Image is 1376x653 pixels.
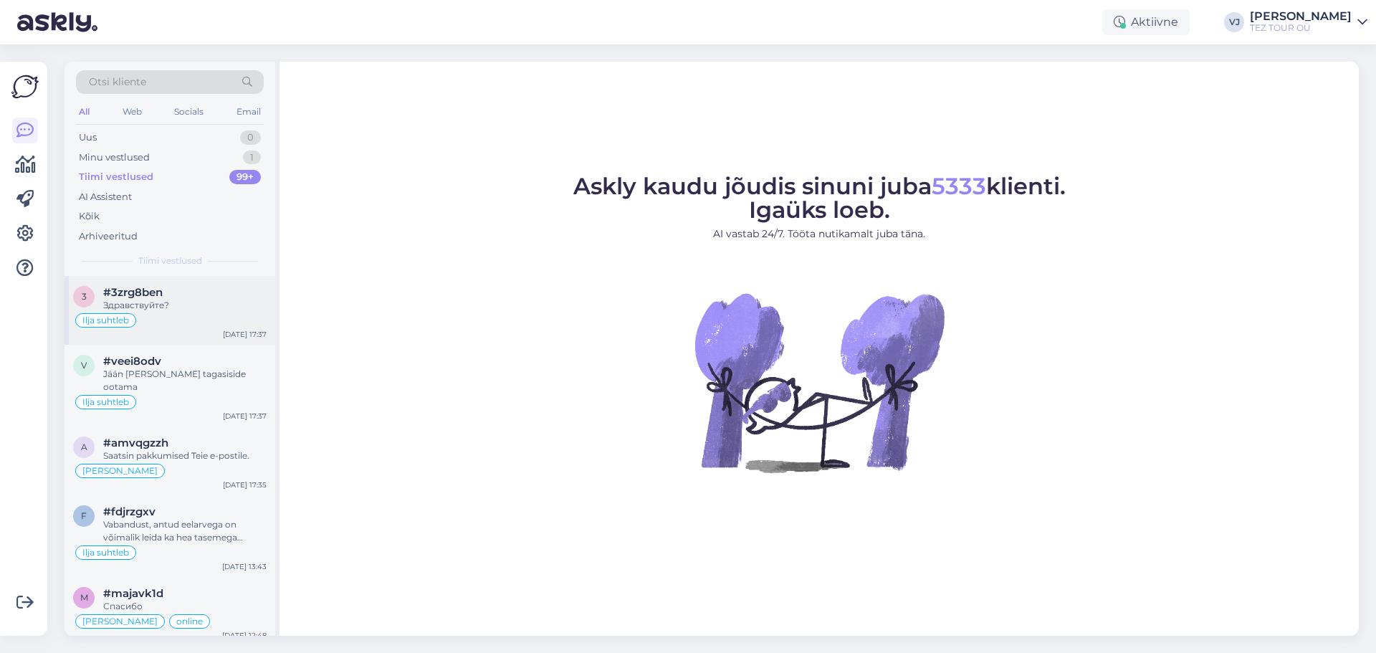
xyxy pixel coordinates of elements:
[222,561,267,572] div: [DATE] 13:43
[79,170,153,184] div: Tiimi vestlused
[82,291,87,302] span: 3
[229,170,261,184] div: 99+
[171,103,206,121] div: Socials
[1250,11,1352,22] div: [PERSON_NAME]
[103,286,163,299] span: #3zrg8ben
[243,151,261,165] div: 1
[82,548,129,557] span: Ilja suhtleb
[223,329,267,340] div: [DATE] 17:37
[573,172,1066,224] span: Askly kaudu jõudis sinuni juba klienti. Igaüks loeb.
[82,617,158,626] span: [PERSON_NAME]
[573,227,1066,242] p: AI vastab 24/7. Tööta nutikamalt juba täna.
[81,442,87,452] span: a
[82,316,129,325] span: Ilja suhtleb
[79,209,100,224] div: Kõik
[11,73,39,100] img: Askly Logo
[79,190,132,204] div: AI Assistent
[223,480,267,490] div: [DATE] 17:35
[223,411,267,421] div: [DATE] 17:37
[89,75,146,90] span: Otsi kliente
[76,103,92,121] div: All
[81,360,87,371] span: v
[240,130,261,145] div: 0
[103,505,156,518] span: #fdjrzgxv
[103,299,267,312] div: Здравствуйте?
[176,617,203,626] span: online
[222,630,267,641] div: [DATE] 12:48
[103,600,267,613] div: Спасибо
[120,103,145,121] div: Web
[138,254,202,267] span: Tiimi vestlused
[79,130,97,145] div: Uus
[103,518,267,544] div: Vabandust, antud eelarvega on võimalik leida ka hea tasemega hotelle. Vaatasin valesti
[79,151,150,165] div: Minu vestlused
[82,398,129,406] span: Ilja suhtleb
[79,229,138,244] div: Arhiveeritud
[103,368,267,394] div: Jään [PERSON_NAME] tagasiside ootama
[103,587,163,600] span: #majavk1d
[1102,9,1190,35] div: Aktiivne
[103,449,267,462] div: Saatsin pakkumised Teie e-postile.
[82,467,158,475] span: [PERSON_NAME]
[690,253,948,511] img: No Chat active
[81,510,87,521] span: f
[80,592,88,603] span: m
[1250,11,1367,34] a: [PERSON_NAME]TEZ TOUR OÜ
[1250,22,1352,34] div: TEZ TOUR OÜ
[103,437,168,449] span: #amvqgzzh
[1224,12,1244,32] div: VJ
[932,172,986,200] span: 5333
[103,355,161,368] span: #veei8odv
[234,103,264,121] div: Email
